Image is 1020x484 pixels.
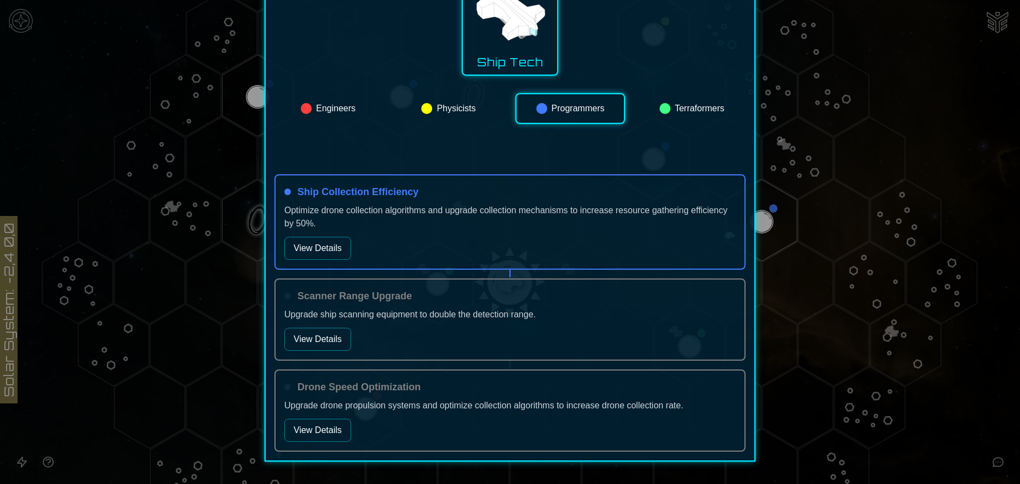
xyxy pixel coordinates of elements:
p: Optimize drone collection algorithms and upgrade collection mechanisms to increase resource gathe... [284,204,736,230]
button: Programmers [515,93,625,124]
button: Engineers [274,93,382,124]
button: View Details [284,328,351,351]
h4: Drone Speed Optimization [297,379,421,395]
p: Upgrade ship scanning equipment to double the detection range. [284,308,736,321]
p: Upgrade drone propulsion systems and optimize collection algorithms to increase drone collection ... [284,399,736,412]
h4: Scanner Range Upgrade [297,288,412,304]
button: View Details [284,237,351,260]
button: View Details [284,419,351,442]
button: Physicists [395,93,502,124]
button: Terraformers [638,93,746,124]
h4: Ship Collection Efficiency [297,184,419,200]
